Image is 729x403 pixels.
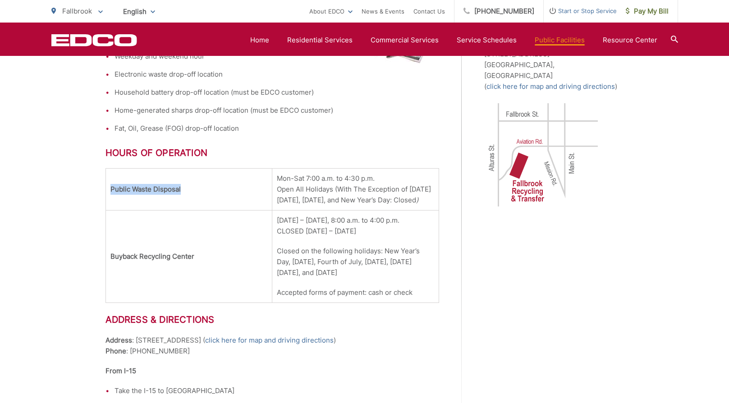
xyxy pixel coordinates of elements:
span: Pay My Bill [626,6,669,17]
strong: Buyback Recycling Center [110,252,194,261]
li: Household battery drop-off location (must be EDCO customer) [115,87,439,98]
a: click here for map and driving directions [486,81,615,92]
h2: Address & Directions [105,314,439,325]
a: EDCD logo. Return to the homepage. [51,34,137,46]
li: Home-generated sharps drop-off location (must be EDCO customer) [115,105,439,116]
p: Accepted forms of payment: cash or check [277,287,434,298]
td: [DATE] – [DATE], 8:00 a.m. to 4:00 p.m. CLOSED [DATE] – [DATE] [272,211,439,303]
p: Closed on the following holidays: New Year’s Day, [DATE], Fourth of July, [DATE], [DATE][DATE], a... [277,246,434,278]
a: Public Facilities [535,35,585,46]
li: Take the I-15 to [GEOGRAPHIC_DATA] [115,385,439,396]
strong: Address [105,336,132,344]
span: English [116,4,162,19]
a: About EDCO [309,6,353,17]
a: Resource Center [603,35,657,46]
li: Electronic waste drop-off location [115,69,439,80]
strong: Phone [105,347,126,355]
a: Commercial Services [371,35,439,46]
strong: From I-15 [105,366,136,375]
a: Residential Services [287,35,353,46]
h2: Hours of Operation [105,147,439,158]
a: Home [250,35,269,46]
a: News & Events [362,6,404,17]
strong: Public Waste Disposal [110,185,181,193]
li: Weekday and weekend hour [115,51,439,62]
em: ) [416,196,418,204]
p: [STREET_ADDRESS] [GEOGRAPHIC_DATA], [GEOGRAPHIC_DATA] ( ) [484,49,624,92]
td: Mon-Sat 7:00 a.m. to 4:30 p.m. Open All Holidays (With The Exception of [DATE][DATE], [DATE], and... [272,169,439,211]
a: click here for map and driving directions [205,335,334,346]
li: Fat, Oil, Grease (FOG) drop-off location [115,123,439,134]
img: Fallbrook Map [484,101,601,209]
a: Contact Us [413,6,445,17]
span: Fallbrook [62,7,92,15]
a: Service Schedules [457,35,517,46]
p: : [STREET_ADDRESS] ( ) : [PHONE_NUMBER] [105,335,439,357]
